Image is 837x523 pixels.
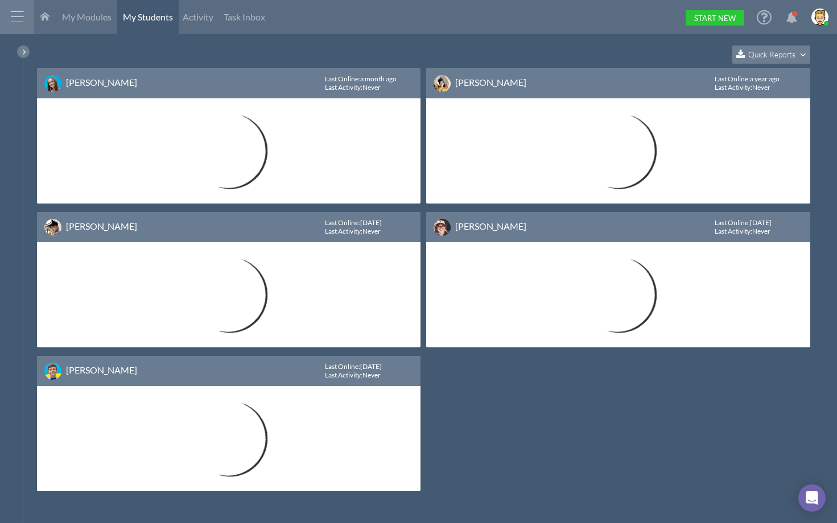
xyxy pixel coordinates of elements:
span: Quick Reports [748,49,795,59]
a: [PERSON_NAME] [455,77,526,88]
a: [PERSON_NAME] [66,221,137,231]
span: Last Online [325,362,358,371]
img: Loading... [182,104,276,198]
span: Last Activity [325,83,361,92]
div: : a year ago [715,75,784,83]
img: image [811,9,828,26]
span: My Modules [62,11,112,22]
span: Last Online [325,74,358,83]
button: Quick Reports [732,45,810,64]
div: Open Intercom Messenger [798,484,826,512]
img: image [434,75,451,92]
img: image [434,219,451,236]
img: Loading... [571,248,665,342]
a: [PERSON_NAME] [66,77,137,88]
a: [PERSON_NAME] [455,221,526,231]
div: : a month ago [325,75,401,83]
span: Last Online [325,218,358,227]
img: image [44,219,61,236]
span: Last Activity [715,83,751,92]
img: Loading... [571,104,665,198]
span: Activity [183,11,213,22]
a: Start New [686,10,744,26]
span: Last Activity [715,227,751,235]
img: image [44,363,61,380]
a: [PERSON_NAME] [66,364,137,375]
span: Last Activity [325,227,361,235]
img: Loading... [182,248,276,342]
span: Task Inbox [224,11,265,22]
span: Last Activity [325,371,361,379]
span: My Students [123,11,173,22]
span: Last Online [715,218,748,227]
div: : Never [325,84,381,92]
div: : Never [715,84,770,92]
div: : [DATE] [325,363,386,371]
span: Last Online [715,74,748,83]
img: Loading... [182,392,276,485]
div: : [DATE] [715,219,776,227]
div: : [DATE] [325,219,386,227]
div: : Never [715,227,770,235]
div: : Never [325,371,381,379]
img: image [44,75,61,92]
div: : Never [325,227,381,235]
